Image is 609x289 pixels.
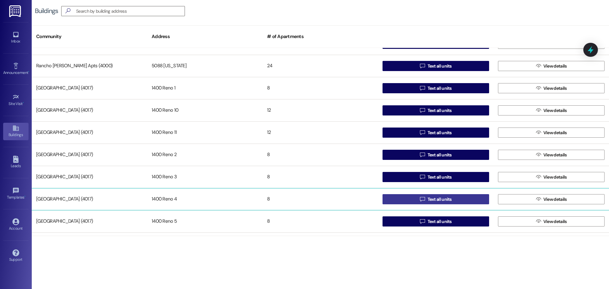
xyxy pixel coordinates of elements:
i:  [420,130,425,135]
input: Search by building address [76,7,185,16]
i:  [536,197,541,202]
img: ResiDesk Logo [9,5,22,17]
div: [GEOGRAPHIC_DATA] (4017) [32,171,147,183]
button: View details [498,172,605,182]
i:  [420,152,425,157]
i:  [536,108,541,113]
i:  [536,152,541,157]
div: [GEOGRAPHIC_DATA] (4017) [32,82,147,95]
div: Community [32,29,147,44]
div: 8 [263,171,378,183]
i:  [420,219,425,224]
span: View details [543,85,567,92]
a: Account [3,216,29,233]
button: Text all units [383,83,489,93]
div: [GEOGRAPHIC_DATA] (4017) [32,215,147,228]
div: 1400 Reno 4 [147,193,263,206]
div: 12 [263,104,378,117]
span: View details [543,107,567,114]
i:  [420,86,425,91]
span: View details [543,152,567,158]
i:  [420,108,425,113]
a: Buildings [3,123,29,140]
button: View details [498,150,605,160]
span: Text all units [428,174,452,181]
button: View details [498,61,605,71]
button: Text all units [383,194,489,204]
button: Text all units [383,61,489,71]
div: 8 [263,193,378,206]
button: View details [498,128,605,138]
a: Inbox [3,29,29,46]
div: 24 [263,60,378,72]
div: 8 [263,148,378,161]
div: 1400 Reno 3 [147,171,263,183]
i:  [536,86,541,91]
span: View details [543,218,567,225]
div: [GEOGRAPHIC_DATA] (4017) [32,148,147,161]
div: [GEOGRAPHIC_DATA] (4017) [32,193,147,206]
div: 1400 Reno 10 [147,104,263,117]
button: Text all units [383,150,489,160]
div: 1400 Reno 5 [147,215,263,228]
span: View details [543,129,567,136]
i:  [63,8,73,14]
button: View details [498,83,605,93]
button: Text all units [383,105,489,115]
span: Text all units [428,107,452,114]
a: Leads [3,154,29,171]
div: # of Apartments [263,29,378,44]
a: Site Visit • [3,92,29,109]
span: • [23,101,24,105]
span: • [28,69,29,74]
div: 8 [263,82,378,95]
div: 1400 Reno 1 [147,82,263,95]
div: 1400 Reno 11 [147,126,263,139]
div: Rancho [PERSON_NAME] Apts (4000) [32,60,147,72]
button: Text all units [383,216,489,227]
div: [GEOGRAPHIC_DATA] (4017) [32,126,147,139]
span: Text all units [428,196,452,203]
i:  [536,219,541,224]
a: Templates • [3,185,29,202]
button: Text all units [383,172,489,182]
button: View details [498,105,605,115]
div: 8 [263,215,378,228]
button: View details [498,216,605,227]
a: Support [3,247,29,265]
span: Text all units [428,218,452,225]
span: Text all units [428,85,452,92]
div: Address [147,29,263,44]
div: [GEOGRAPHIC_DATA] (4017) [32,104,147,117]
span: Text all units [428,129,452,136]
div: 5088 [US_STATE] [147,60,263,72]
span: Text all units [428,152,452,158]
div: 12 [263,126,378,139]
span: View details [543,174,567,181]
i:  [536,174,541,180]
button: Text all units [383,128,489,138]
span: • [24,194,25,199]
div: 1400 Reno 2 [147,148,263,161]
span: View details [543,196,567,203]
i:  [420,197,425,202]
i:  [536,63,541,69]
i:  [420,63,425,69]
button: View details [498,194,605,204]
i:  [420,174,425,180]
i:  [536,130,541,135]
div: Buildings [35,8,58,14]
span: Text all units [428,63,452,69]
span: View details [543,63,567,69]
